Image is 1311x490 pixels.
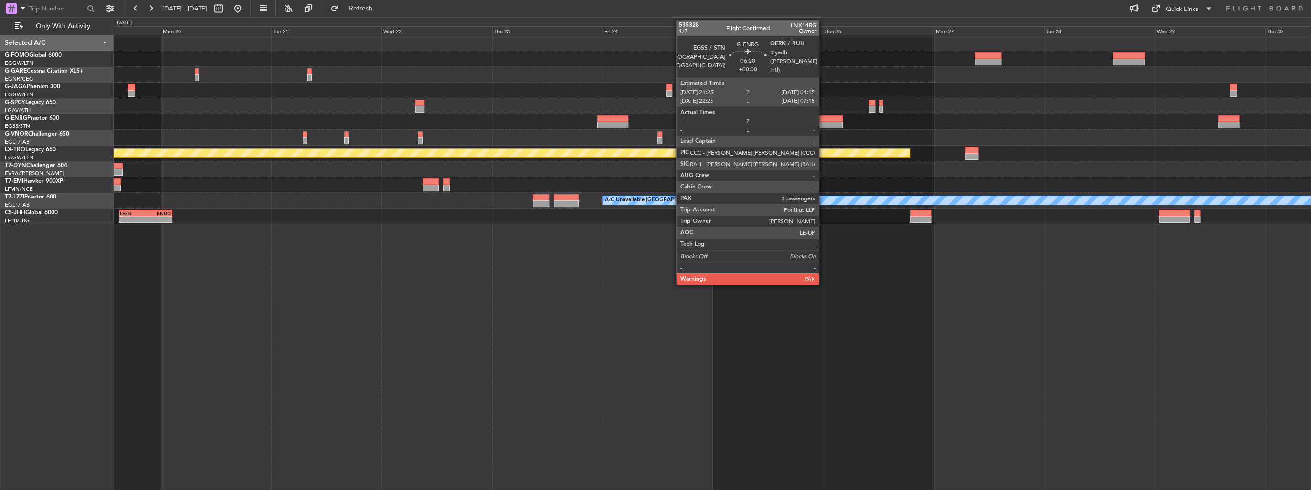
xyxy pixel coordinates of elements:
[5,138,30,146] a: EGLF/FAB
[934,26,1044,35] div: Mon 27
[605,193,760,208] div: A/C Unavailable [GEOGRAPHIC_DATA] ([GEOGRAPHIC_DATA])
[1044,26,1154,35] div: Tue 28
[824,26,934,35] div: Sun 26
[161,26,271,35] div: Mon 20
[29,1,84,16] input: Trip Number
[146,217,171,222] div: -
[5,68,84,74] a: G-GARECessna Citation XLS+
[1147,1,1217,16] button: Quick Links
[5,131,69,137] a: G-VNORChallenger 650
[1155,26,1265,35] div: Wed 29
[5,115,59,121] a: G-ENRGPraetor 600
[5,154,33,161] a: EGGW/LTN
[5,60,33,67] a: EGGW/LTN
[5,178,63,184] a: T7-EMIHawker 900XP
[5,75,33,83] a: EGNR/CEG
[5,84,27,90] span: G-JAGA
[5,194,56,200] a: T7-LZZIPraetor 600
[5,186,33,193] a: LFMN/NCE
[5,147,25,153] span: LX-TRO
[5,100,56,105] a: G-SPCYLegacy 650
[1166,5,1198,14] div: Quick Links
[5,100,25,105] span: G-SPCY
[5,210,25,216] span: CS-JHH
[120,210,146,216] div: LEZG
[5,147,56,153] a: LX-TROLegacy 650
[326,1,383,16] button: Refresh
[116,19,132,27] div: [DATE]
[381,26,492,35] div: Wed 22
[5,131,28,137] span: G-VNOR
[5,170,64,177] a: EVRA/[PERSON_NAME]
[5,178,23,184] span: T7-EMI
[11,19,104,34] button: Only With Activity
[5,52,62,58] a: G-FOMOGlobal 6000
[5,107,31,114] a: LGAV/ATH
[5,201,30,209] a: EGLF/FAB
[603,26,713,35] div: Fri 24
[5,115,27,121] span: G-ENRG
[5,123,30,130] a: EGSS/STN
[5,217,30,224] a: LFPB/LBG
[5,194,24,200] span: T7-LZZI
[25,23,101,30] span: Only With Activity
[5,163,67,168] a: T7-DYNChallenger 604
[492,26,603,35] div: Thu 23
[120,217,146,222] div: -
[5,84,60,90] a: G-JAGAPhenom 300
[5,210,58,216] a: CS-JHHGlobal 6000
[5,163,26,168] span: T7-DYN
[5,68,27,74] span: G-GARE
[5,91,33,98] a: EGGW/LTN
[162,4,207,13] span: [DATE] - [DATE]
[713,26,823,35] div: Sat 25
[146,210,171,216] div: KNUQ
[271,26,381,35] div: Tue 21
[5,52,29,58] span: G-FOMO
[340,5,381,12] span: Refresh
